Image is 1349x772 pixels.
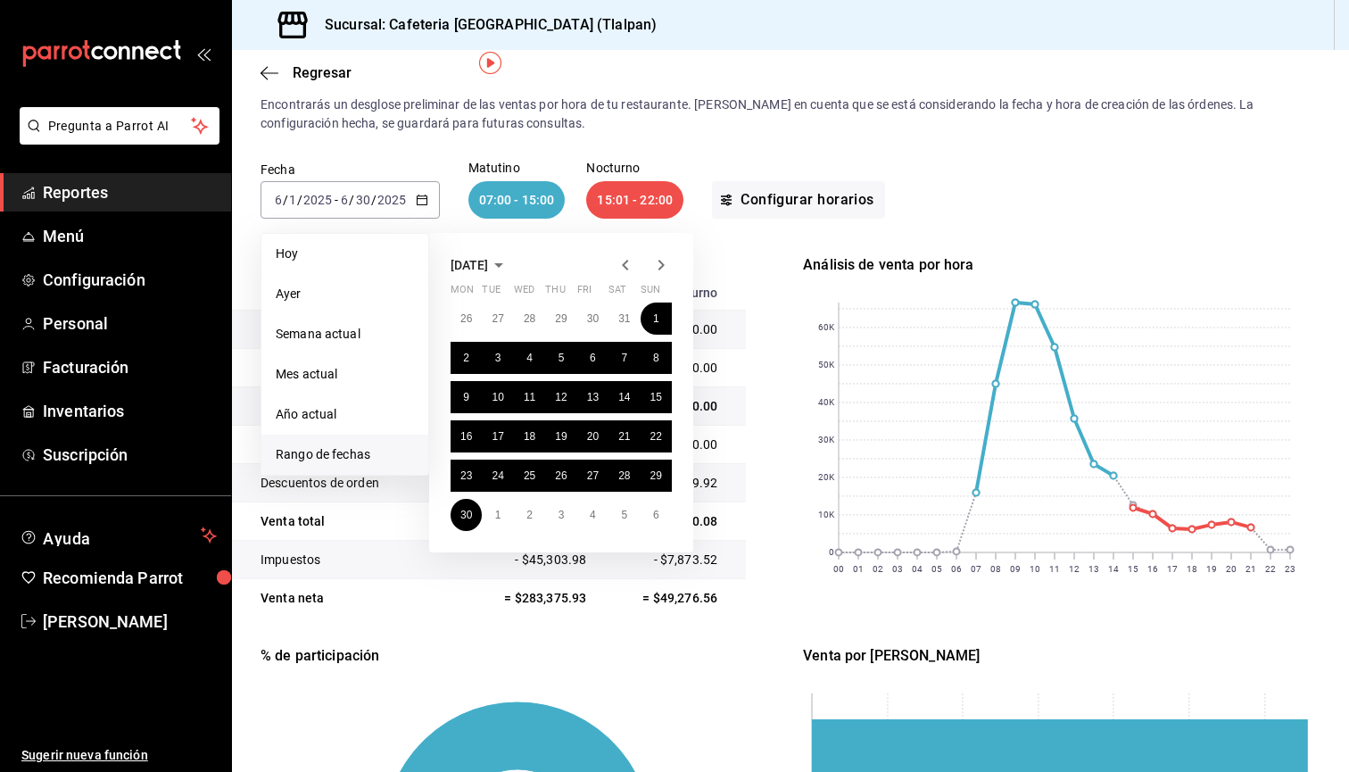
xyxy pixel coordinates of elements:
[524,430,535,443] abbr: June 18, 2025
[43,610,217,634] span: [PERSON_NAME]
[482,342,513,374] button: June 3, 2025
[608,381,640,413] button: June 14, 2025
[232,311,461,349] td: Total artículos
[302,193,333,207] input: ----
[495,352,501,364] abbr: June 3, 2025
[21,746,217,765] span: Sugerir nueva función
[460,469,472,482] abbr: June 23, 2025
[232,541,461,579] td: Impuestos
[912,564,923,574] text: 04
[931,564,942,574] text: 05
[451,381,482,413] button: June 9, 2025
[829,548,834,558] text: 0
[818,323,835,333] text: 60K
[232,254,746,276] p: Resumen
[451,460,482,492] button: June 23, 2025
[1128,564,1138,574] text: 15
[653,509,659,521] abbr: July 6, 2025
[650,469,662,482] abbr: June 29, 2025
[596,579,746,618] td: = $49,276.56
[468,162,566,174] p: Matutino
[526,509,533,521] abbr: July 2, 2025
[460,509,472,521] abbr: June 30, 2025
[951,564,962,574] text: 06
[577,342,608,374] button: June 6, 2025
[555,469,567,482] abbr: June 26, 2025
[514,381,545,413] button: June 11, 2025
[43,268,217,292] span: Configuración
[545,303,576,335] button: May 29, 2025
[555,430,567,443] abbr: June 19, 2025
[621,352,627,364] abbr: June 7, 2025
[618,391,630,403] abbr: June 14, 2025
[971,564,981,574] text: 07
[1285,564,1295,574] text: 23
[587,430,599,443] abbr: June 20, 2025
[618,430,630,443] abbr: June 21, 2025
[276,245,414,263] span: Hoy
[1206,564,1217,574] text: 19
[283,193,288,207] span: /
[514,499,545,531] button: July 2, 2025
[461,579,596,618] td: = $283,375.93
[482,420,513,452] button: June 17, 2025
[608,420,640,452] button: June 21, 2025
[232,349,461,387] td: Cargos por servicio
[479,52,501,74] button: Tooltip marker
[340,193,349,207] input: --
[892,564,903,574] text: 03
[596,541,746,579] td: - $7,873.52
[460,430,472,443] abbr: June 16, 2025
[514,342,545,374] button: June 4, 2025
[492,469,503,482] abbr: June 24, 2025
[12,129,219,148] a: Pregunta a Parrot AI
[276,285,414,303] span: Ayer
[618,469,630,482] abbr: June 28, 2025
[577,303,608,335] button: May 30, 2025
[653,312,659,325] abbr: June 1, 2025
[349,193,354,207] span: /
[641,499,672,531] button: July 6, 2025
[276,405,414,424] span: Año actual
[293,64,352,81] span: Regresar
[587,469,599,482] abbr: June 27, 2025
[43,443,217,467] span: Suscripción
[48,117,192,136] span: Pregunta a Parrot AI
[1030,564,1040,574] text: 10
[650,430,662,443] abbr: June 22, 2025
[261,95,1320,133] p: Encontrarás un desglose preliminar de las ventas por hora de tu restaurante. [PERSON_NAME] en cue...
[276,325,414,344] span: Semana actual
[803,645,1317,667] div: Venta por [PERSON_NAME]
[650,391,662,403] abbr: June 15, 2025
[20,107,219,145] button: Pregunta a Parrot AI
[641,303,672,335] button: June 1, 2025
[1167,564,1178,574] text: 17
[608,460,640,492] button: June 28, 2025
[232,579,461,618] td: Venta neta
[1010,564,1021,574] text: 09
[43,311,217,336] span: Personal
[524,469,535,482] abbr: June 25, 2025
[577,420,608,452] button: June 20, 2025
[43,566,217,590] span: Recomienda Parrot
[586,181,683,219] div: 15:01 - 22:00
[43,399,217,423] span: Inventarios
[1246,564,1256,574] text: 21
[371,193,377,207] span: /
[261,163,440,176] label: Fecha
[451,499,482,531] button: June 30, 2025
[545,420,576,452] button: June 19, 2025
[468,181,566,219] div: 07:00 - 15:00
[43,224,217,248] span: Menú
[545,499,576,531] button: July 3, 2025
[1265,564,1276,574] text: 22
[818,398,835,408] text: 40K
[559,352,565,364] abbr: June 5, 2025
[514,420,545,452] button: June 18, 2025
[451,303,482,335] button: May 26, 2025
[653,352,659,364] abbr: June 8, 2025
[545,381,576,413] button: June 12, 2025
[803,254,1317,276] div: Análisis de venta por hora
[990,564,1001,574] text: 08
[451,254,509,276] button: [DATE]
